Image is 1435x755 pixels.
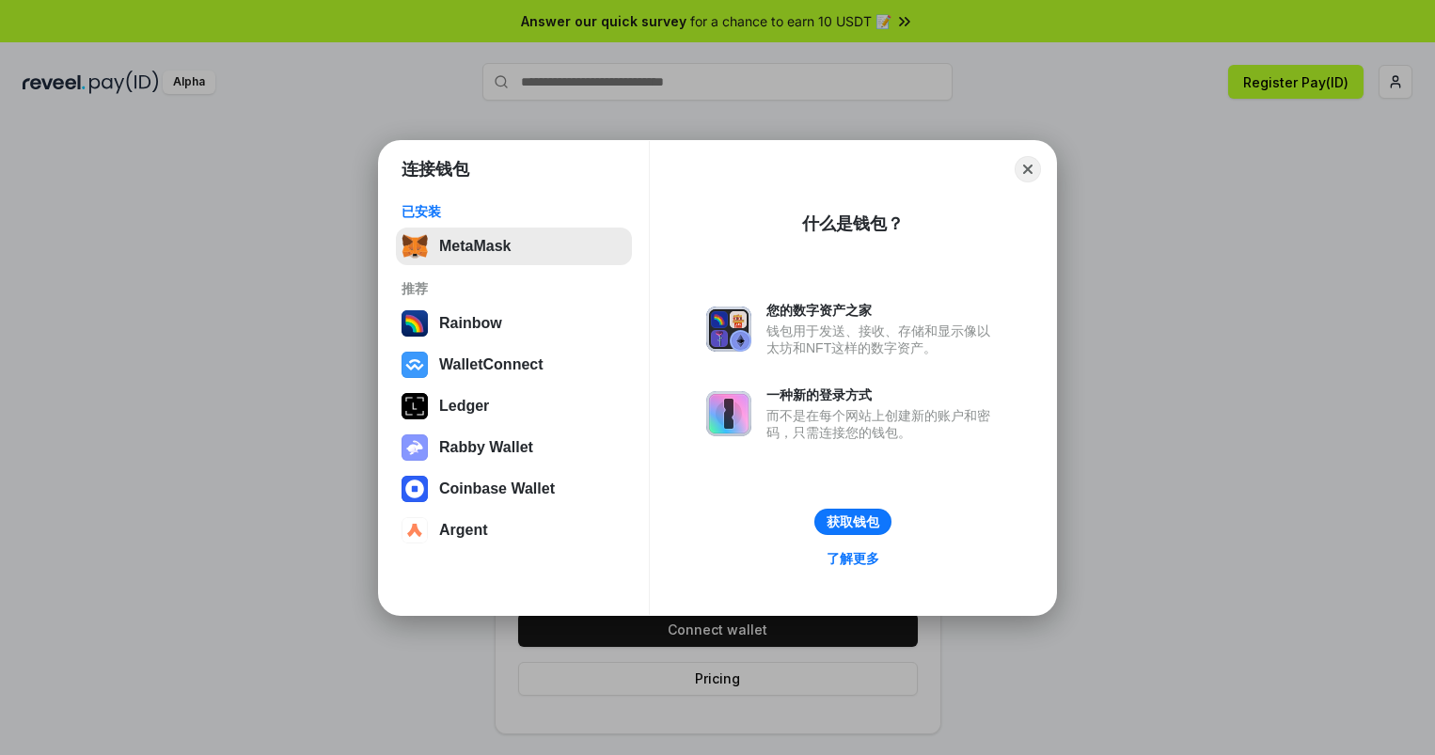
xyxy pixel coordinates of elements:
img: svg+xml,%3Csvg%20width%3D%22120%22%20height%3D%22120%22%20viewBox%3D%220%200%20120%20120%22%20fil... [402,310,428,337]
div: Rabby Wallet [439,439,533,456]
div: 推荐 [402,280,626,297]
img: svg+xml,%3Csvg%20width%3D%2228%22%20height%3D%2228%22%20viewBox%3D%220%200%2028%2028%22%20fill%3D... [402,476,428,502]
img: svg+xml,%3Csvg%20width%3D%2228%22%20height%3D%2228%22%20viewBox%3D%220%200%2028%2028%22%20fill%3D... [402,352,428,378]
button: WalletConnect [396,346,632,384]
div: 获取钱包 [827,513,879,530]
div: 了解更多 [827,550,879,567]
button: Argent [396,511,632,549]
button: Close [1015,156,1041,182]
a: 了解更多 [815,546,891,571]
div: 钱包用于发送、接收、存储和显示像以太坊和NFT这样的数字资产。 [766,322,1000,356]
div: 而不是在每个网站上创建新的账户和密码，只需连接您的钱包。 [766,407,1000,441]
div: 什么是钱包？ [802,212,904,235]
div: Rainbow [439,315,502,332]
img: svg+xml,%3Csvg%20xmlns%3D%22http%3A%2F%2Fwww.w3.org%2F2000%2Fsvg%22%20width%3D%2228%22%20height%3... [402,393,428,419]
div: WalletConnect [439,356,544,373]
div: 已安装 [402,203,626,220]
div: Coinbase Wallet [439,480,555,497]
button: MetaMask [396,228,632,265]
img: svg+xml,%3Csvg%20xmlns%3D%22http%3A%2F%2Fwww.w3.org%2F2000%2Fsvg%22%20fill%3D%22none%22%20viewBox... [402,434,428,461]
button: 获取钱包 [814,509,891,535]
img: svg+xml,%3Csvg%20width%3D%2228%22%20height%3D%2228%22%20viewBox%3D%220%200%2028%2028%22%20fill%3D... [402,517,428,543]
button: Rainbow [396,305,632,342]
button: Rabby Wallet [396,429,632,466]
div: Ledger [439,398,489,415]
div: 您的数字资产之家 [766,302,1000,319]
div: MetaMask [439,238,511,255]
div: 一种新的登录方式 [766,386,1000,403]
img: svg+xml,%3Csvg%20xmlns%3D%22http%3A%2F%2Fwww.w3.org%2F2000%2Fsvg%22%20fill%3D%22none%22%20viewBox... [706,307,751,352]
img: svg+xml,%3Csvg%20fill%3D%22none%22%20height%3D%2233%22%20viewBox%3D%220%200%2035%2033%22%20width%... [402,233,428,260]
h1: 连接钱包 [402,158,469,181]
div: Argent [439,522,488,539]
img: svg+xml,%3Csvg%20xmlns%3D%22http%3A%2F%2Fwww.w3.org%2F2000%2Fsvg%22%20fill%3D%22none%22%20viewBox... [706,391,751,436]
button: Coinbase Wallet [396,470,632,508]
button: Ledger [396,387,632,425]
